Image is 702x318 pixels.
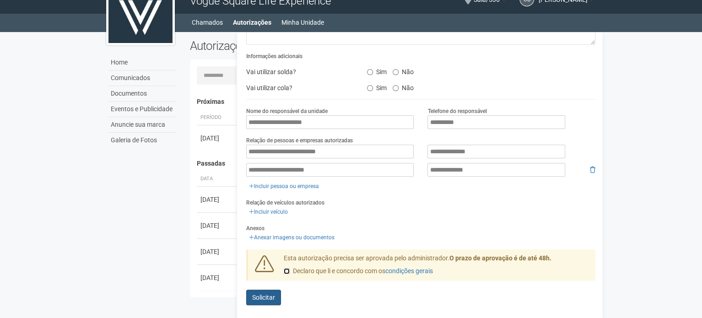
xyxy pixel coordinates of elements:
[233,16,271,29] a: Autorizações
[200,273,234,282] div: [DATE]
[108,117,176,133] a: Anuncie sua marca
[449,254,551,262] strong: O prazo de aprovação é de até 48h.
[239,81,360,95] div: Vai utilizar cola?
[246,224,265,232] label: Anexos
[367,85,373,91] input: Sim
[393,81,414,92] label: Não
[367,81,387,92] label: Sim
[246,181,322,191] a: Incluir pessoa ou empresa
[197,98,589,105] h4: Próximas
[367,69,373,75] input: Sim
[252,294,275,301] span: Solicitar
[284,267,433,276] label: Declaro que li e concordo com os
[200,195,234,204] div: [DATE]
[281,16,324,29] a: Minha Unidade
[108,102,176,117] a: Eventos e Publicidade
[367,65,387,76] label: Sim
[108,55,176,70] a: Home
[246,107,328,115] label: Nome do responsável da unidade
[108,70,176,86] a: Comunicados
[284,268,290,274] input: Declaro que li e concordo com oscondições gerais
[246,207,291,217] a: Incluir veículo
[393,85,399,91] input: Não
[197,110,238,125] th: Período
[197,172,238,187] th: Data
[200,247,234,256] div: [DATE]
[246,199,324,207] label: Relação de veículos autorizados
[192,16,223,29] a: Chamados
[393,65,414,76] label: Não
[108,86,176,102] a: Documentos
[277,254,595,280] div: Esta autorização precisa ser aprovada pelo administrador.
[197,160,589,167] h4: Passadas
[246,136,353,145] label: Relação de pessoas e empresas autorizadas
[108,133,176,148] a: Galeria de Fotos
[393,69,399,75] input: Não
[200,221,234,230] div: [DATE]
[246,290,281,305] button: Solicitar
[385,267,433,275] a: condições gerais
[590,167,595,173] i: Remover
[246,232,337,243] a: Anexar imagens ou documentos
[200,134,234,143] div: [DATE]
[190,39,386,53] h2: Autorizações
[246,52,302,60] label: Informações adicionais
[239,65,360,79] div: Vai utilizar solda?
[427,107,486,115] label: Telefone do responsável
